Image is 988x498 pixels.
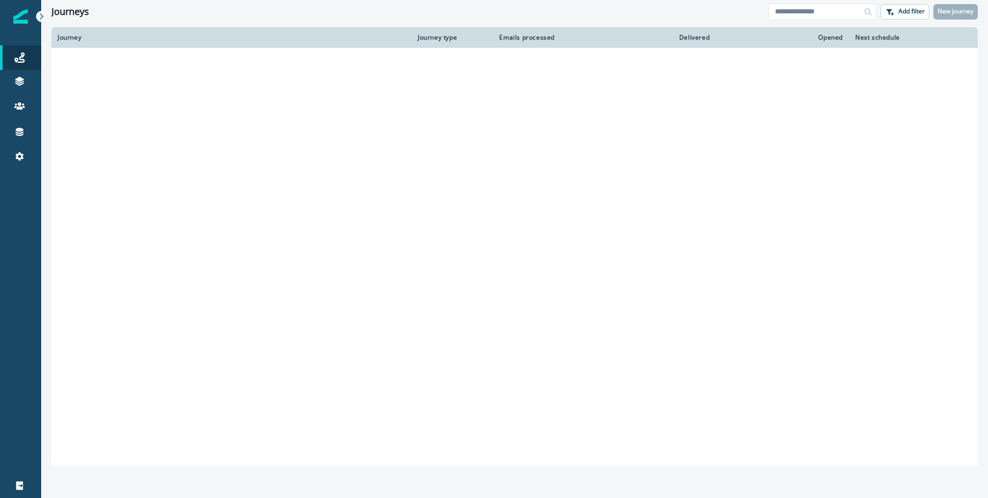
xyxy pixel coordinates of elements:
[51,6,89,17] h1: Journeys
[495,33,555,42] div: Emails processed
[898,8,925,15] p: Add filter
[938,8,974,15] p: New journey
[13,9,28,24] img: Inflection
[933,4,978,20] button: New journey
[58,33,405,42] div: Journey
[567,33,710,42] div: Delivered
[855,33,946,42] div: Next schedule
[418,33,483,42] div: Journey type
[722,33,843,42] div: Opened
[880,4,929,20] button: Add filter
